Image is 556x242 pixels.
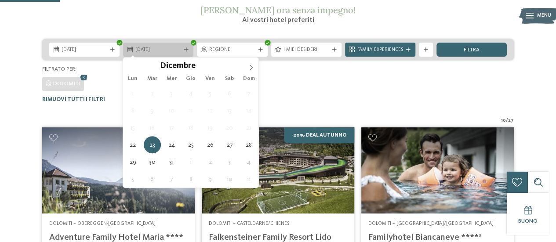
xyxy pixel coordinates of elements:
[182,136,200,153] span: Dicembre 25, 2025
[182,102,200,119] span: Dicembre 11, 2025
[240,102,257,119] span: Dicembre 14, 2025
[368,221,494,226] span: Dolomiti – [GEOGRAPHIC_DATA]/[GEOGRAPHIC_DATA]
[124,119,142,136] span: Dicembre 15, 2025
[507,193,549,235] a: Buono
[182,119,200,136] span: Dicembre 18, 2025
[42,97,105,102] span: Rimuovi tutti i filtri
[221,119,238,136] span: Dicembre 20, 2025
[242,17,314,24] span: Ai vostri hotel preferiti
[142,76,162,82] span: Mar
[53,81,80,87] span: Dolomiti
[144,153,161,170] span: Dicembre 30, 2025
[163,153,180,170] span: Dicembre 31, 2025
[144,102,161,119] span: Dicembre 9, 2025
[240,136,257,153] span: Dicembre 28, 2025
[124,85,142,102] span: Dicembre 1, 2025
[135,47,181,54] span: [DATE]
[201,153,218,170] span: Gennaio 2, 2026
[124,170,142,188] span: Gennaio 5, 2026
[221,153,238,170] span: Gennaio 3, 2026
[144,136,161,153] span: Dicembre 23, 2025
[221,170,238,188] span: Gennaio 10, 2026
[357,47,403,54] span: Family Experiences
[42,127,195,213] img: Adventure Family Hotel Maria ****
[196,61,225,70] input: Year
[201,136,218,153] span: Dicembre 26, 2025
[144,170,161,188] span: Gennaio 6, 2026
[123,76,142,82] span: Lun
[163,85,180,102] span: Dicembre 3, 2025
[181,76,200,82] span: Gio
[201,102,218,119] span: Dicembre 12, 2025
[202,127,354,213] img: Cercate un hotel per famiglie? Qui troverete solo i migliori!
[518,218,538,224] span: Buono
[201,170,218,188] span: Gennaio 9, 2026
[501,117,506,124] span: 10
[221,136,238,153] span: Dicembre 27, 2025
[200,76,220,82] span: Ven
[239,76,258,82] span: Dom
[124,136,142,153] span: Dicembre 22, 2025
[508,117,514,124] span: 27
[49,221,156,226] span: Dolomiti – Obereggen-[GEOGRAPHIC_DATA]
[209,47,255,54] span: Regione
[182,153,200,170] span: Gennaio 1, 2026
[144,85,161,102] span: Dicembre 2, 2025
[144,119,161,136] span: Dicembre 16, 2025
[162,76,181,82] span: Mer
[163,136,180,153] span: Dicembre 24, 2025
[240,119,257,136] span: Dicembre 21, 2025
[209,221,289,226] span: Dolomiti – Casteldarne/Chienes
[240,85,257,102] span: Dicembre 7, 2025
[124,102,142,119] span: Dicembre 8, 2025
[201,119,218,136] span: Dicembre 19, 2025
[240,153,257,170] span: Gennaio 4, 2026
[200,4,356,15] span: [PERSON_NAME] ora senza impegno!
[506,117,508,124] span: /
[221,85,238,102] span: Dicembre 6, 2025
[163,102,180,119] span: Dicembre 10, 2025
[42,66,76,72] span: Filtrato per:
[201,85,218,102] span: Dicembre 5, 2025
[62,47,107,54] span: [DATE]
[221,102,238,119] span: Dicembre 13, 2025
[283,47,329,54] span: I miei desideri
[240,170,257,188] span: Gennaio 11, 2026
[124,153,142,170] span: Dicembre 29, 2025
[220,76,239,82] span: Sab
[361,127,514,213] img: Cercate un hotel per famiglie? Qui troverete solo i migliori!
[182,170,200,188] span: Gennaio 8, 2026
[163,170,180,188] span: Gennaio 7, 2026
[160,62,196,71] span: Dicembre
[464,47,480,53] span: filtra
[182,85,200,102] span: Dicembre 4, 2025
[163,119,180,136] span: Dicembre 17, 2025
